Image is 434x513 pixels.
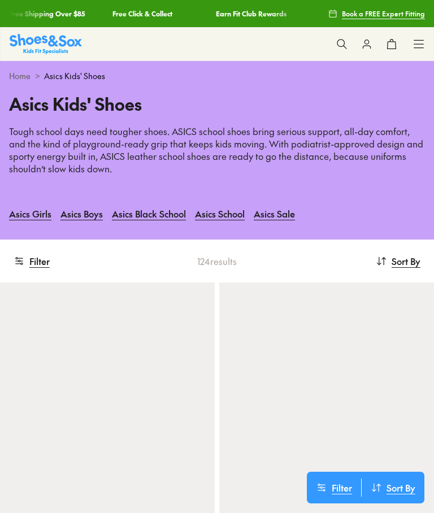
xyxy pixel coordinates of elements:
a: Book a FREE Expert Fitting [328,3,425,24]
a: Asics Boys [60,201,103,226]
span: Sort By [387,481,415,494]
p: Tough school days need tougher shoes. ASICS school shoes bring serious support, all-day comfort, ... [9,125,425,188]
a: Asics Girls [9,201,51,226]
a: Asics Black School [112,201,186,226]
a: Home [9,70,31,82]
span: Book a FREE Expert Fitting [342,8,425,19]
span: Sort By [392,254,420,268]
span: Asics Kids' Shoes [44,70,105,82]
button: Filter [14,249,50,273]
h1: Asics Kids' Shoes [9,91,425,116]
img: SNS_Logo_Responsive.svg [10,34,82,54]
button: Sort By [376,249,420,273]
div: > [9,70,425,82]
a: Shoes & Sox [10,34,82,54]
button: Sort By [362,479,424,497]
a: Asics Sale [254,201,295,226]
a: Asics School [195,201,245,226]
button: Filter [307,479,361,497]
